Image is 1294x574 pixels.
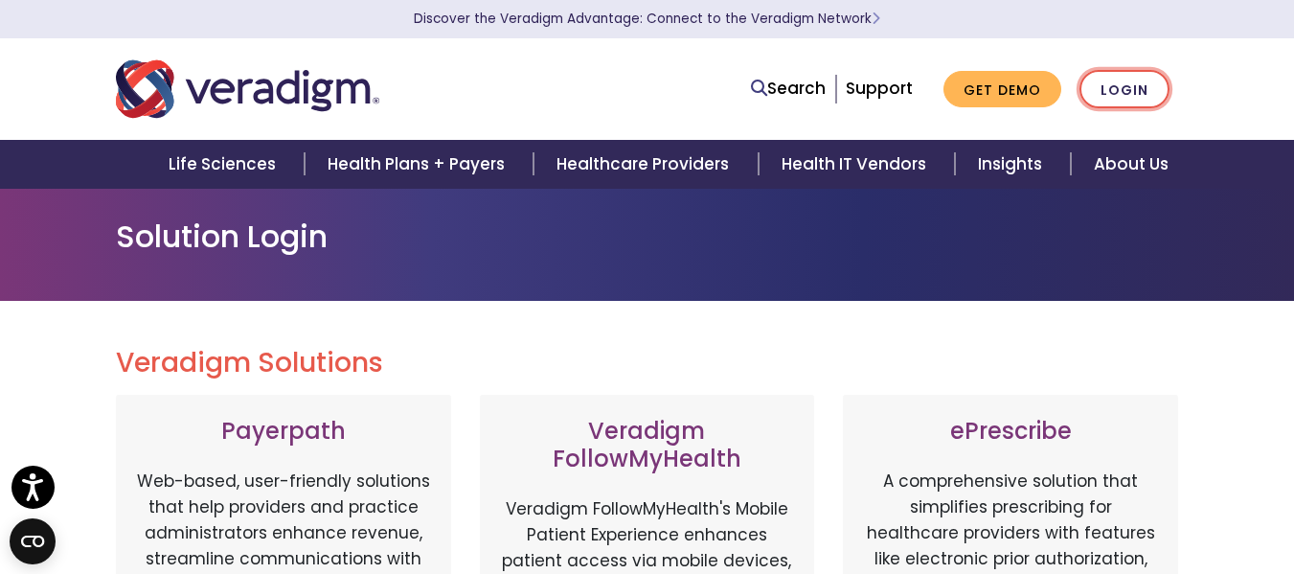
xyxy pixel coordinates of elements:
a: Search [751,76,826,102]
a: Health Plans + Payers [305,140,533,189]
img: Veradigm logo [116,57,379,121]
h3: ePrescribe [862,418,1159,446]
a: Healthcare Providers [533,140,758,189]
a: Health IT Vendors [759,140,955,189]
a: Get Demo [943,71,1061,108]
h2: Veradigm Solutions [116,347,1179,379]
a: Discover the Veradigm Advantage: Connect to the Veradigm NetworkLearn More [414,10,880,28]
span: Learn More [872,10,880,28]
h3: Payerpath [135,418,432,446]
a: Insights [955,140,1071,189]
a: Login [1079,70,1169,109]
a: About Us [1071,140,1192,189]
a: Support [846,77,913,100]
a: Life Sciences [146,140,305,189]
button: Open CMP widget [10,518,56,564]
h1: Solution Login [116,218,1179,255]
h3: Veradigm FollowMyHealth [499,418,796,473]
